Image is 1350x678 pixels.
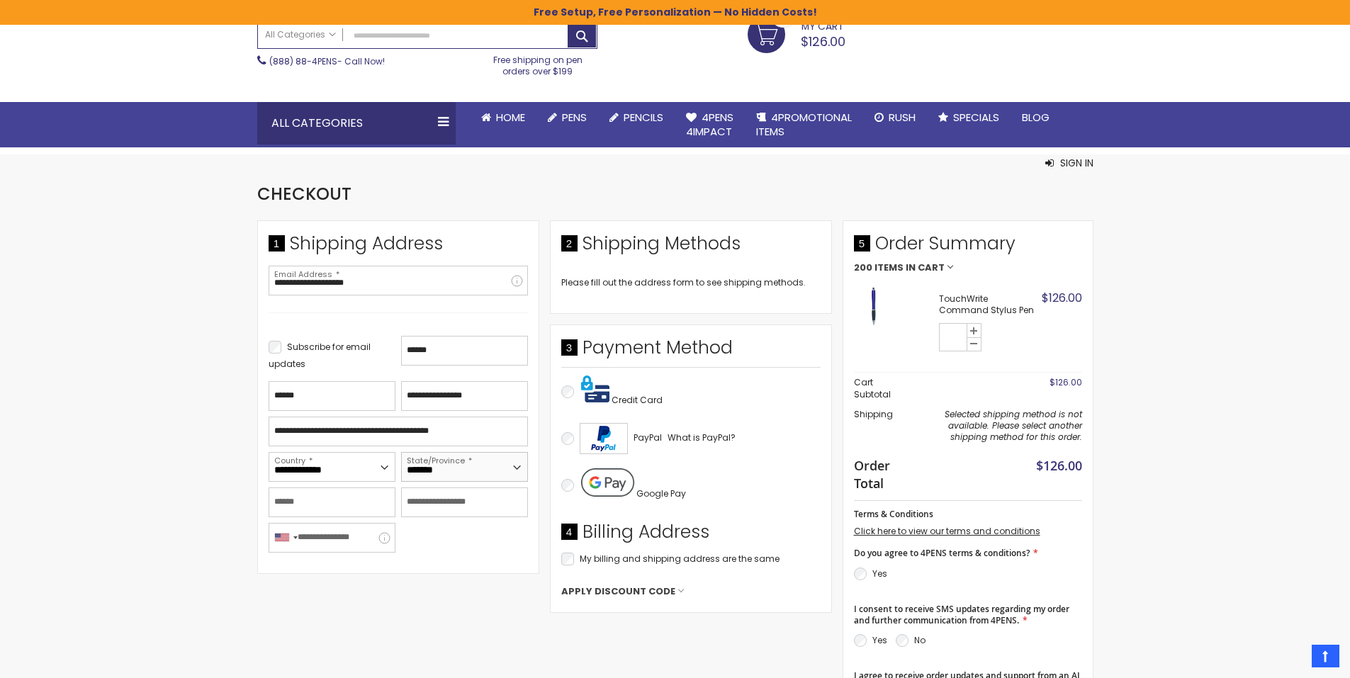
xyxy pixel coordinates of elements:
[496,110,525,125] span: Home
[748,16,845,51] a: $126.00 200
[927,102,1011,133] a: Specials
[872,567,887,580] label: Yes
[675,102,745,148] a: 4Pens4impact
[668,429,736,446] a: What is PayPal?
[269,55,385,67] span: - Call Now!
[914,634,926,646] label: No
[580,423,628,454] img: Acceptance Mark
[258,23,343,47] a: All Categories
[561,520,821,551] div: Billing Address
[561,232,821,263] div: Shipping Methods
[939,293,1038,316] strong: TouchWrite Command Stylus Pen
[745,102,863,148] a: 4PROMOTIONALITEMS
[854,455,901,492] strong: Order Total
[854,525,1040,537] a: Click here to view our terms and conditions
[536,102,598,133] a: Pens
[269,524,302,552] div: United States: +1
[872,634,887,646] label: Yes
[854,287,893,326] img: TouchWrite Command Stylus Pen-Blue
[561,336,821,367] div: Payment Method
[854,408,893,420] span: Shipping
[580,553,780,565] span: My billing and shipping address are the same
[265,29,336,40] span: All Categories
[581,375,609,403] img: Pay with credit card
[598,102,675,133] a: Pencils
[562,110,587,125] span: Pens
[612,394,663,406] span: Credit Card
[1042,290,1082,306] span: $126.00
[1045,156,1093,170] button: Sign In
[269,232,528,263] div: Shipping Address
[470,102,536,133] a: Home
[686,110,733,139] span: 4Pens 4impact
[478,49,597,77] div: Free shipping on pen orders over $199
[854,547,1030,559] span: Do you agree to 4PENS terms & conditions?
[1036,457,1082,474] span: $126.00
[269,55,337,67] a: (888) 88-4PENS
[634,431,662,443] span: PayPal
[953,110,999,125] span: Specials
[269,341,371,370] span: Subscribe for email updates
[756,110,852,139] span: 4PROMOTIONAL ITEMS
[1312,645,1339,667] a: Top
[1011,102,1061,133] a: Blog
[257,102,456,145] div: All Categories
[945,408,1082,443] span: Selected shipping method is not available. Please select another shipping method for this order.
[1060,156,1093,170] span: Sign In
[889,110,916,125] span: Rush
[854,508,933,520] span: Terms & Conditions
[636,487,686,499] span: Google Pay
[561,277,821,288] div: Please fill out the address form to see shipping methods.
[257,182,351,205] span: Checkout
[854,263,872,273] span: 200
[561,585,675,598] span: Apply Discount Code
[1022,110,1050,125] span: Blog
[668,431,736,443] span: What is PayPal?
[854,232,1082,263] span: Order Summary
[874,263,945,273] span: Items in Cart
[624,110,663,125] span: Pencils
[1050,376,1082,388] span: $126.00
[854,603,1069,626] span: I consent to receive SMS updates regarding my order and further communication from 4PENS.
[863,102,927,133] a: Rush
[801,33,845,50] span: $126.00
[581,468,634,497] img: Pay with Google Pay
[854,373,909,405] th: Cart Subtotal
